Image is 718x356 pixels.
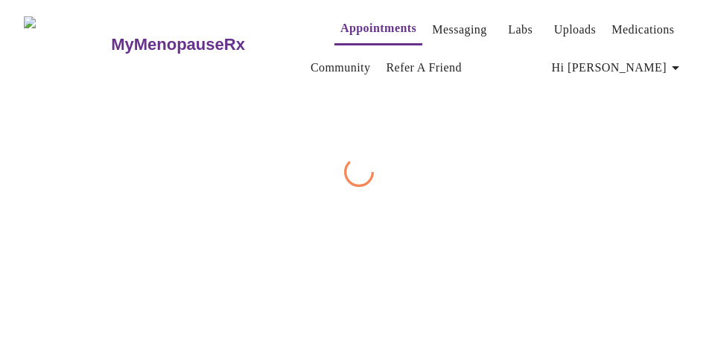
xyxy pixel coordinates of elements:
[380,53,468,83] button: Refer a Friend
[426,15,492,45] button: Messaging
[552,57,684,78] span: Hi [PERSON_NAME]
[386,57,462,78] a: Refer a Friend
[554,19,597,40] a: Uploads
[334,13,422,45] button: Appointments
[311,57,371,78] a: Community
[109,19,305,71] a: MyMenopauseRx
[548,15,603,45] button: Uploads
[24,16,109,72] img: MyMenopauseRx Logo
[432,19,486,40] a: Messaging
[497,15,544,45] button: Labs
[305,53,377,83] button: Community
[611,19,674,40] a: Medications
[508,19,533,40] a: Labs
[546,53,690,83] button: Hi [PERSON_NAME]
[111,35,245,54] h3: MyMenopauseRx
[340,18,416,39] a: Appointments
[606,15,680,45] button: Medications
